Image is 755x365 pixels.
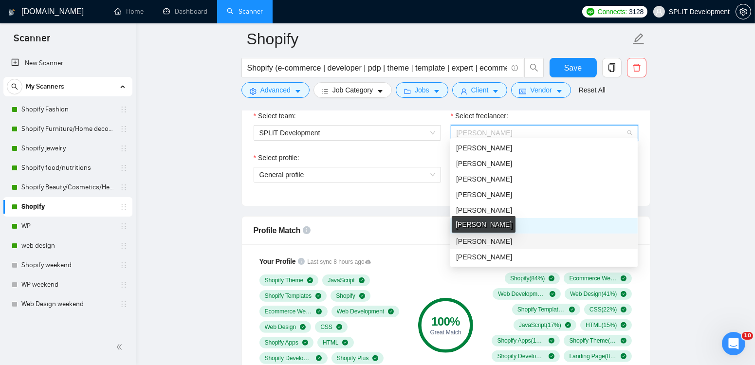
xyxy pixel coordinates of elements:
span: edit [632,33,645,45]
span: check-circle [621,291,626,297]
span: Vendor [530,85,552,95]
button: Save [550,58,597,77]
a: Web Design weekend [21,294,114,314]
span: Web Design [265,323,296,331]
img: logo [8,4,15,20]
span: user [656,8,663,15]
span: Job Category [332,85,373,95]
span: holder [120,261,128,269]
label: Select team: [254,110,296,121]
span: copy [603,63,621,72]
a: homeHome [114,7,144,16]
div: 100 % [418,316,473,328]
span: check-circle [621,338,626,344]
span: Scanner [6,31,58,52]
iframe: Intercom live chat [722,332,745,355]
span: check-circle [621,275,626,281]
span: HTML ( 15 %) [586,321,617,329]
li: New Scanner [3,54,132,73]
span: check-circle [359,293,365,299]
span: check-circle [300,324,306,330]
span: check-circle [336,324,342,330]
button: search [524,58,544,77]
span: check-circle [621,322,626,328]
span: idcard [519,88,526,95]
span: My Scanners [26,77,64,96]
a: Shopify food/nutritions [21,158,114,178]
span: info-circle [303,226,311,234]
a: searchScanner [227,7,263,16]
a: Shopify jewelry [21,139,114,158]
span: double-left [116,342,126,352]
span: [PERSON_NAME] [456,160,512,167]
a: Shopify weekend [21,255,114,275]
span: folder [404,88,411,95]
span: info-circle [298,258,305,265]
span: JavaScript [328,276,354,284]
button: search [7,79,22,94]
div: [PERSON_NAME] [452,216,516,233]
span: check-circle [372,355,378,361]
a: setting [736,8,751,16]
span: check-circle [549,338,554,344]
span: SPLIT Development [259,126,435,140]
span: 3128 [629,6,644,17]
span: holder [120,164,128,172]
span: caret-down [556,88,563,95]
a: Shopify Fashion [21,100,114,119]
span: Save [564,62,582,74]
span: check-circle [549,353,554,359]
span: holder [120,281,128,289]
span: Shopify Theme ( 13 %) [569,337,617,345]
span: [PERSON_NAME] [456,237,512,245]
span: Shopify Templates ( 28 %) [517,306,565,313]
span: Ecommerce Website Development [265,308,313,315]
span: Web Development ( 45 %) [498,290,546,298]
span: Web Design ( 41 %) [570,290,617,298]
a: Shopify Furniture/Home decore [21,119,114,139]
span: holder [120,106,128,113]
a: WP [21,217,114,236]
a: web design [21,236,114,255]
span: Connects: [598,6,627,17]
span: [PERSON_NAME] [456,144,512,152]
span: Shopify Apps [265,339,298,347]
span: Your Profile [259,257,296,265]
span: setting [736,8,751,16]
span: [PERSON_NAME] [456,175,512,183]
span: holder [120,242,128,250]
span: CSS [320,323,332,331]
span: check-circle [342,340,348,346]
span: Shopify ( 84 %) [510,274,545,282]
span: 10 [742,332,753,340]
span: HTML [323,339,339,347]
span: Landing Page ( 8 %) [569,352,617,360]
a: Shopify [21,197,114,217]
input: Search Freelance Jobs... [247,62,507,74]
span: check-circle [569,307,575,312]
span: setting [250,88,257,95]
label: Select freelancer: [451,110,508,121]
a: dashboardDashboard [163,7,207,16]
span: check-circle [316,309,322,314]
span: check-circle [388,309,394,314]
span: Web Development [337,308,385,315]
span: delete [627,63,646,72]
span: Shopify Plus [337,354,369,362]
span: caret-down [295,88,301,95]
span: Shopify Apps ( 13 %) [497,337,545,345]
button: settingAdvancedcaret-down [241,82,310,98]
span: Jobs [415,85,429,95]
li: My Scanners [3,77,132,314]
span: check-circle [550,291,555,297]
span: Select profile: [258,152,299,163]
span: caret-down [433,88,440,95]
span: check-circle [621,307,626,312]
span: Client [471,85,489,95]
span: check-circle [316,355,322,361]
button: copy [602,58,622,77]
span: holder [120,222,128,230]
span: check-circle [565,322,571,328]
span: [PERSON_NAME] [457,129,513,137]
span: Shopify Development ( 10 %) [497,352,545,360]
